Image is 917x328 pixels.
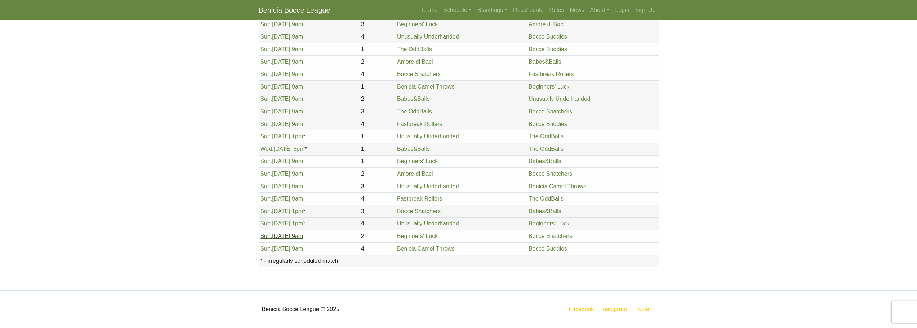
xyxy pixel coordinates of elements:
[260,108,303,114] a: Sun.[DATE] 9am
[397,96,430,102] a: Babes&Balls
[259,255,659,267] th: * - irregularly scheduled match
[260,21,303,27] a: Sun.[DATE] 9am
[359,180,395,193] td: 3
[567,3,587,17] a: News
[260,158,272,164] span: Sun.
[260,133,303,139] a: Sun.[DATE] 1pm
[260,233,303,239] a: Sun.[DATE] 9am
[529,71,574,77] a: Fastbreak Rollers
[529,171,572,177] a: Bocce Snatchers
[359,217,395,230] td: 4
[260,146,273,152] span: Wed.
[260,133,272,139] span: Sun.
[397,158,438,164] a: Beginners' Luck
[397,71,441,77] a: Bocce Snatchers
[397,233,438,239] a: Beginners' Luck
[397,171,433,177] a: Amore di Baci
[359,143,395,156] td: 1
[260,220,303,226] a: Sun.[DATE] 1pm
[260,183,272,189] span: Sun.
[359,81,395,93] td: 1
[529,246,567,252] a: Bocce Buddies
[260,33,303,40] a: Sun.[DATE] 9am
[529,183,586,189] a: Benicia Camel Throws
[510,3,547,17] a: Reschedule
[529,121,567,127] a: Bocce Buddies
[529,208,561,214] a: Babes&Balls
[529,96,591,102] a: Unusually Underhanded
[397,133,459,139] a: Unusually Underhanded
[359,230,395,243] td: 2
[359,105,395,118] td: 3
[418,3,440,17] a: Teams
[260,233,272,239] span: Sun.
[260,208,303,214] a: Sun.[DATE] 1pm
[260,121,272,127] span: Sun.
[260,59,303,65] a: Sun.[DATE] 9am
[359,242,395,255] td: 4
[529,158,561,164] a: Babes&Balls
[260,46,272,52] span: Sun.
[397,46,432,52] a: The OddBalls
[259,3,330,17] a: Benicia Bocce League
[440,3,475,17] a: Schedule
[397,108,432,114] a: The OddBalls
[359,193,395,205] td: 4
[260,33,272,40] span: Sun.
[600,305,628,314] a: Instagram
[260,71,272,77] span: Sun.
[567,305,595,314] a: Facebook
[529,196,564,202] a: The OddBalls
[397,208,441,214] a: Bocce Snatchers
[359,205,395,217] td: 3
[547,3,567,17] a: Rules
[632,3,659,17] a: Sign Up
[359,68,395,81] td: 4
[397,146,430,152] a: Babes&Balls
[260,158,303,164] a: Sun.[DATE] 9am
[397,84,455,90] a: Benicia Camel Throws
[529,33,567,40] a: Bocce Buddies
[529,108,572,114] a: Bocce Snatchers
[633,305,657,314] a: Twitter
[529,146,564,152] a: The OddBalls
[359,93,395,105] td: 2
[253,296,459,322] div: Benicia Bocce League © 2025
[359,168,395,180] td: 2
[397,21,438,27] a: Beginners' Luck
[260,121,303,127] a: Sun.[DATE] 9am
[260,84,303,90] a: Sun.[DATE] 9am
[260,146,304,152] a: Wed.[DATE] 6pm
[529,59,561,65] a: Babes&Balls
[529,220,569,226] a: Beginners' Luck
[397,183,459,189] a: Unusually Underhanded
[260,59,272,65] span: Sun.
[260,108,272,114] span: Sun.
[260,246,272,252] span: Sun.
[260,96,272,102] span: Sun.
[529,133,564,139] a: The OddBalls
[260,46,303,52] a: Sun.[DATE] 9am
[359,118,395,130] td: 4
[397,121,442,127] a: Fastbreak Rollers
[359,55,395,68] td: 2
[260,246,303,252] a: Sun.[DATE] 9am
[587,3,613,17] a: About
[260,171,272,177] span: Sun.
[260,84,272,90] span: Sun.
[359,130,395,143] td: 1
[260,208,272,214] span: Sun.
[260,71,303,77] a: Sun.[DATE] 9am
[397,246,455,252] a: Benicia Camel Throws
[260,196,303,202] a: Sun.[DATE] 9am
[529,46,567,52] a: Bocce Buddies
[260,183,303,189] a: Sun.[DATE] 9am
[260,96,303,102] a: Sun.[DATE] 9am
[397,59,433,65] a: Amore di Baci
[397,33,459,40] a: Unusually Underhanded
[359,43,395,56] td: 1
[529,84,569,90] a: Beginners' Luck
[359,18,395,31] td: 3
[260,171,303,177] a: Sun.[DATE] 9am
[529,21,565,27] a: Amore di Baci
